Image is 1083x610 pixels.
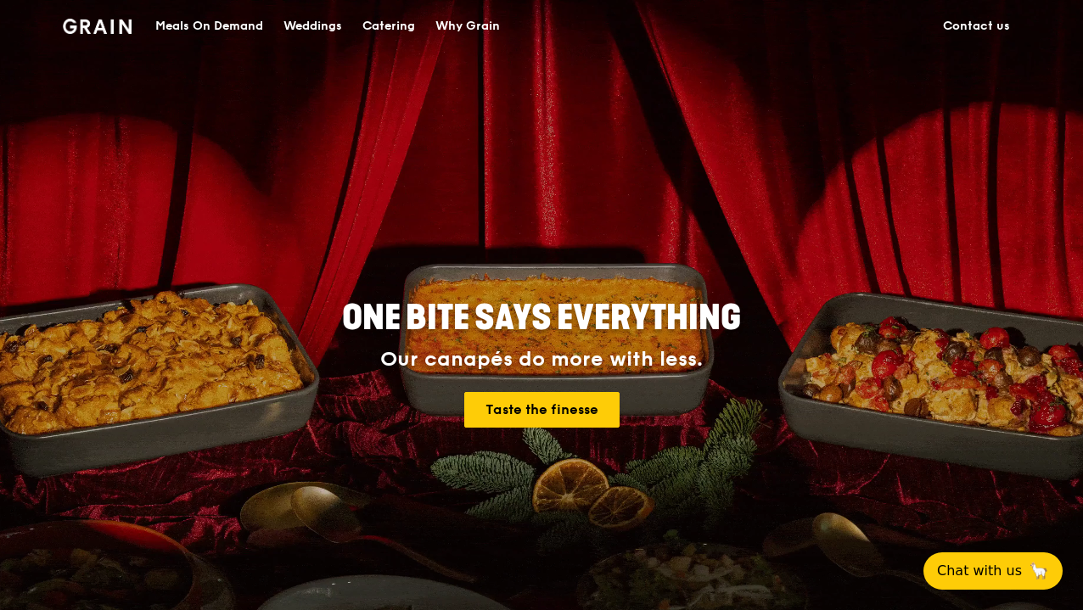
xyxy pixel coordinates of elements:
[923,552,1063,590] button: Chat with us🦙
[273,1,352,52] a: Weddings
[236,348,847,372] div: Our canapés do more with less.
[933,1,1020,52] a: Contact us
[283,1,342,52] div: Weddings
[155,1,263,52] div: Meals On Demand
[937,561,1022,581] span: Chat with us
[1029,561,1049,581] span: 🦙
[362,1,415,52] div: Catering
[352,1,425,52] a: Catering
[63,19,132,34] img: Grain
[464,392,620,428] a: Taste the finesse
[425,1,510,52] a: Why Grain
[342,298,741,339] span: ONE BITE SAYS EVERYTHING
[435,1,500,52] div: Why Grain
